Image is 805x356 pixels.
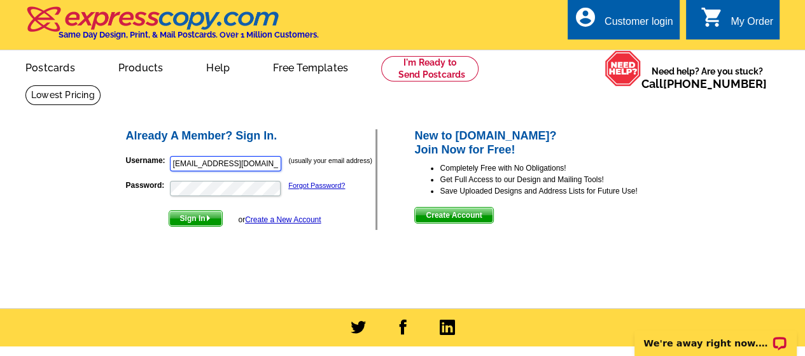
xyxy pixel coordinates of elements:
[253,52,368,82] a: Free Templates
[126,155,169,166] label: Username:
[641,77,767,90] span: Call
[731,16,773,34] div: My Order
[289,157,372,164] small: (usually your email address)
[169,211,222,226] span: Sign In
[440,185,681,197] li: Save Uploaded Designs and Address Lists for Future Use!
[605,16,673,34] div: Customer login
[641,65,773,90] span: Need help? Are you stuck?
[5,52,95,82] a: Postcards
[186,52,250,82] a: Help
[98,52,184,82] a: Products
[663,77,767,90] a: [PHONE_NUMBER]
[25,15,319,39] a: Same Day Design, Print, & Mail Postcards. Over 1 Million Customers.
[126,180,169,191] label: Password:
[414,129,681,157] h2: New to [DOMAIN_NAME]? Join Now for Free!
[59,30,319,39] h4: Same Day Design, Print, & Mail Postcards. Over 1 Million Customers.
[126,129,376,143] h2: Already A Member? Sign In.
[440,174,681,185] li: Get Full Access to our Design and Mailing Tools!
[414,207,493,224] button: Create Account
[574,6,597,29] i: account_circle
[700,14,773,30] a: shopping_cart My Order
[574,14,673,30] a: account_circle Customer login
[238,214,321,225] div: or
[169,210,223,227] button: Sign In
[245,215,321,224] a: Create a New Account
[440,162,681,174] li: Completely Free with No Obligations!
[415,208,493,223] span: Create Account
[288,182,345,189] a: Forgot Password?
[206,215,211,221] img: button-next-arrow-white.png
[700,6,723,29] i: shopping_cart
[605,50,641,87] img: help
[626,316,805,356] iframe: LiveChat chat widget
